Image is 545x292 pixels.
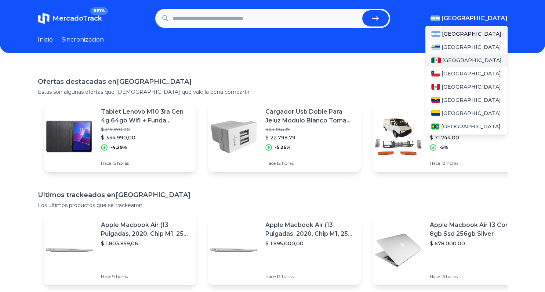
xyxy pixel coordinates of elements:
img: Featured image [208,111,259,163]
h1: Ofertas destacadas en [GEOGRAPHIC_DATA] [38,76,508,87]
span: BETA [90,7,108,15]
a: Featured imageApple Macbook Air 13 Core I5 8gb Ssd 256gb Silver$ 678.000,00Hace 15 horas [373,215,525,285]
h1: Ultimos trackeados en [GEOGRAPHIC_DATA] [38,190,508,200]
img: Peru [431,84,440,90]
p: Los ultimos productos que se trackearon. [38,202,508,209]
p: Apple Macbook Air (13 Pulgadas, 2020, Chip M1, 256 Gb De Ssd, 8 Gb De Ram) - Plata [265,221,355,238]
p: $ 22.798,79 [265,134,355,141]
img: Featured image [373,224,424,276]
p: Hace 9 horas [101,274,190,279]
p: $ 334.990,00 [101,134,190,141]
a: Featured imageApple Macbook Air (13 Pulgadas, 2020, Chip M1, 256 Gb De Ssd, 8 Gb De Ram) - Plata$... [44,215,196,285]
a: MercadoTrackBETA [38,13,102,24]
a: Colombia[GEOGRAPHIC_DATA] [425,107,508,120]
p: -4,29% [110,145,127,150]
p: $ 349.990,00 [101,127,190,132]
p: $ 24.065,39 [265,127,355,132]
span: MercadoTrack [52,14,102,22]
span: [GEOGRAPHIC_DATA] [442,14,508,23]
button: [GEOGRAPHIC_DATA] [430,14,508,23]
img: Brasil [431,124,440,129]
p: $ 71.744,00 [430,134,519,141]
img: Argentina [431,31,441,37]
a: Mexico[GEOGRAPHIC_DATA] [425,54,508,67]
img: Argentina [430,15,440,21]
a: Argentina[GEOGRAPHIC_DATA] [425,27,508,40]
span: [GEOGRAPHIC_DATA] [442,70,501,77]
p: Cargador Usb Doble Para Jeluz Modulo Blanco Toma Usb Llave [265,107,355,125]
img: Chile [431,71,440,76]
img: Venezuela [431,97,440,103]
a: Peru[GEOGRAPHIC_DATA] [425,80,508,93]
img: Colombia [431,110,440,116]
span: [GEOGRAPHIC_DATA] [442,96,501,104]
a: Brasil[GEOGRAPHIC_DATA] [425,120,508,133]
span: [GEOGRAPHIC_DATA] [442,83,501,90]
img: MercadoTrack [38,13,50,24]
p: Hace 15 horas [430,274,519,279]
span: [GEOGRAPHIC_DATA] [442,43,501,51]
a: Sincronizacion [62,35,104,44]
p: $ 678.000,00 [430,240,519,247]
span: [GEOGRAPHIC_DATA] [441,123,500,130]
a: Featured imageTrompa Trafic Parrilla Faros 93 94 95 96 97 98 99 2000 / Neg$ 75.520,00$ 71.744,00-... [373,102,525,172]
img: Mexico [431,57,441,63]
a: Featured imageTablet Lenovo M10 3ra Gen 4g 64gb Wifi + Funda Android$ 349.990,00$ 334.990,00-4,29... [44,102,196,172]
p: Apple Macbook Air 13 Core I5 8gb Ssd 256gb Silver [430,221,519,238]
img: Featured image [373,111,424,163]
a: Featured imageCargador Usb Doble Para Jeluz Modulo Blanco Toma Usb Llave$ 24.065,39$ 22.798,79-5,... [208,102,361,172]
p: Estas son algunas ofertas que [DEMOGRAPHIC_DATA] que vale la pena compartir. [38,88,508,96]
img: Uruguay [431,44,440,50]
a: Chile[GEOGRAPHIC_DATA] [425,67,508,80]
a: Inicio [38,35,53,44]
a: Featured imageApple Macbook Air (13 Pulgadas, 2020, Chip M1, 256 Gb De Ssd, 8 Gb De Ram) - Plata$... [208,215,361,285]
p: -5,26% [275,145,291,150]
a: Venezuela[GEOGRAPHIC_DATA] [425,93,508,107]
img: Featured image [44,111,95,163]
span: [GEOGRAPHIC_DATA] [442,57,502,64]
p: -5% [439,145,448,150]
img: Featured image [208,224,259,276]
a: Uruguay[GEOGRAPHIC_DATA] [425,40,508,54]
p: Hace 13 horas [265,274,355,279]
p: Hace 15 horas [101,160,190,166]
p: $ 1.895.000,00 [265,240,355,247]
span: [GEOGRAPHIC_DATA] [442,30,501,38]
p: Apple Macbook Air (13 Pulgadas, 2020, Chip M1, 256 Gb De Ssd, 8 Gb De Ram) - Plata [101,221,190,238]
p: Tablet Lenovo M10 3ra Gen 4g 64gb Wifi + Funda Android [101,107,190,125]
p: Hace 12 horas [265,160,355,166]
span: [GEOGRAPHIC_DATA] [442,110,501,117]
p: $ 1.803.859,06 [101,240,190,247]
p: Hace 18 horas [430,160,519,166]
img: Featured image [44,224,95,276]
